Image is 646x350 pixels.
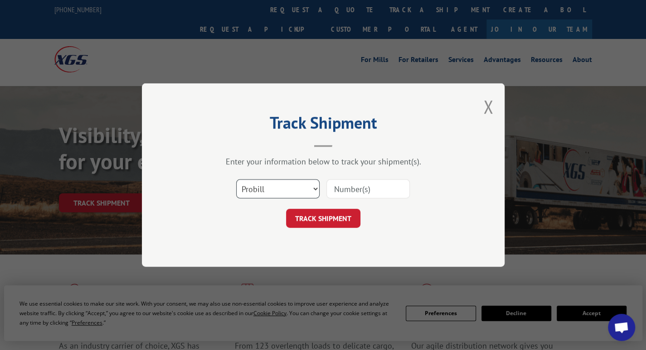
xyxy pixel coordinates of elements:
[483,95,493,119] button: Close modal
[187,116,459,134] h2: Track Shipment
[187,156,459,167] div: Enter your information below to track your shipment(s).
[608,314,635,341] div: Open chat
[286,209,360,228] button: TRACK SHIPMENT
[326,179,410,198] input: Number(s)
